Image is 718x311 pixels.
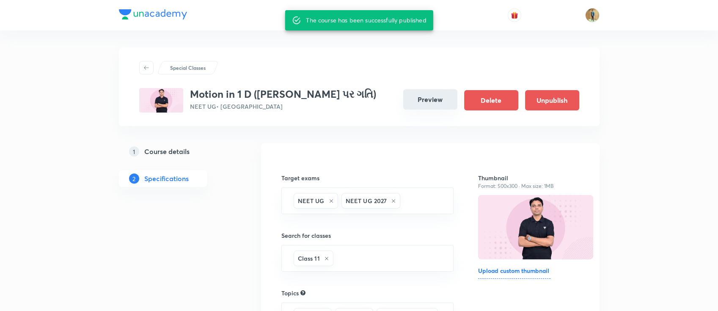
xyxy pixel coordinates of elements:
[119,9,187,22] a: Company Logo
[525,90,579,110] button: Unpublish
[477,194,594,260] img: Thumbnail
[298,196,325,205] h6: NEET UG
[306,13,426,28] div: The course has been successfully published
[346,196,387,205] h6: NEET UG 2027
[300,289,305,297] div: Search for topics
[281,231,454,240] h6: Search for classes
[119,143,234,160] a: 1Course details
[144,146,190,157] h5: Course details
[448,200,450,202] button: Open
[281,173,454,182] h6: Target exams
[478,266,550,279] h6: Upload custom thumbnail
[170,64,206,72] p: Special Classes
[448,258,450,259] button: Open
[403,89,457,110] button: Preview
[478,182,579,190] p: Format: 500x300 · Max size: 1MB
[585,8,600,22] img: Prashant Dewda
[144,173,189,184] h5: Specifications
[298,254,320,263] h6: Class 11
[478,173,579,182] h6: Thumbnail
[511,11,518,19] img: avatar
[129,146,139,157] p: 1
[508,8,521,22] button: avatar
[129,173,139,184] p: 2
[190,102,376,111] p: NEET UG • [GEOGRAPHIC_DATA]
[464,90,518,110] button: Delete
[281,289,299,297] h6: Topics
[139,88,183,113] img: f90a0e19dd1a47a8bef60d453c5209ec.jpg
[119,9,187,19] img: Company Logo
[190,88,376,100] h3: Motion in 1 D ([PERSON_NAME] પર ગતિ)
